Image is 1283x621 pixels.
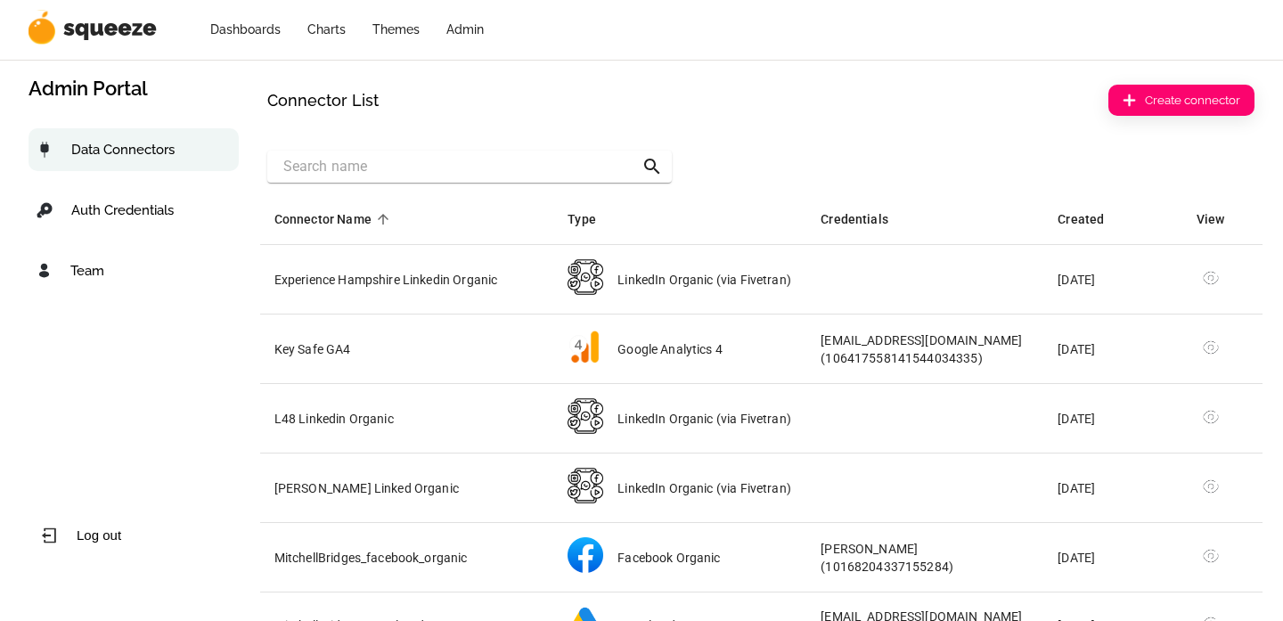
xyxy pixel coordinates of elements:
[267,91,379,110] h3: Connector List
[603,396,791,428] div: LinkedIn Organic (via Fivetran)
[603,326,723,358] div: Google Analytics 4
[1043,523,1182,592] th: [DATE]
[260,315,554,384] th: Key Safe GA4
[29,128,239,171] a: Data Connectors
[568,468,603,503] img: Social Media Logo
[1202,339,1220,356] img: AdY2UxyXHbGJAAAAAElFTkSuQmCC
[603,535,720,567] div: Facebook Organic
[70,263,104,279] p: Team
[260,245,554,315] th: Experience Hampshire Linkedin Organic
[283,152,641,181] input: search-bar
[260,384,554,453] th: L48 Linkedin Organic
[41,527,59,544] img: ALasbJlgAAAABJRU5ErkJggg==
[603,465,791,497] div: LinkedIn Organic (via Fivetran)
[1123,94,1136,107] img: plus sign
[71,202,174,218] p: Auth Credentials
[372,22,420,37] a: Themes
[307,22,346,37] a: Charts
[36,141,53,159] img: 8EEGTIdxNLyNu57vxBq7FN4EBERERE9G15BbtQJR79jj4xAAAAAElFTkSuQmCC
[568,398,603,434] img: Social Media Logo
[77,527,121,543] p: Log out
[1043,315,1182,384] th: [DATE]
[821,208,911,230] span: Credentials
[1108,85,1254,116] button: Create connector
[1202,269,1220,287] img: AdY2UxyXHbGJAAAAAElFTkSuQmCC
[29,189,239,232] a: Auth Credentials
[446,22,484,37] a: Admin
[1197,208,1248,230] span: View
[71,142,175,158] p: Data Connectors
[1202,408,1220,426] img: AdY2UxyXHbGJAAAAAElFTkSuQmCC
[36,262,53,280] img: PersonIcon.41126364ee109cafd66a1ce8cbc5685d.svg
[1043,453,1182,523] th: [DATE]
[603,257,791,289] div: LinkedIn Organic (via Fivetran)
[1202,547,1220,565] img: AdY2UxyXHbGJAAAAAElFTkSuQmCC
[1202,478,1220,495] img: AdY2UxyXHbGJAAAAAElFTkSuQmCC
[29,77,239,100] h2: Admin Portal
[806,315,1043,384] th: [EMAIL_ADDRESS][DOMAIN_NAME] (106417558141544034335)
[29,249,239,292] a: Team
[29,10,157,45] img: SqueezeLogo.5363469a1a649e49cfe8b255429f72e6.svg
[568,208,619,230] span: Type
[260,453,554,523] th: [PERSON_NAME] Linked Organic
[1058,208,1127,230] span: Created
[260,523,554,592] th: MitchellBridges_facebook_organic
[274,208,395,230] span: Connector Name
[568,537,603,573] img: Social Media Logo
[806,523,1043,592] th: [PERSON_NAME] (10168204337155284)
[568,259,603,295] img: Social Media Logo
[568,329,603,364] img: Social Media Logo
[1043,245,1182,315] th: [DATE]
[36,201,53,219] img: 3cmfEcQo8YwAAAABJRU5ErkJggg==
[1043,384,1182,453] th: [DATE]
[29,513,239,557] button: Log out
[210,22,281,37] a: Dashboards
